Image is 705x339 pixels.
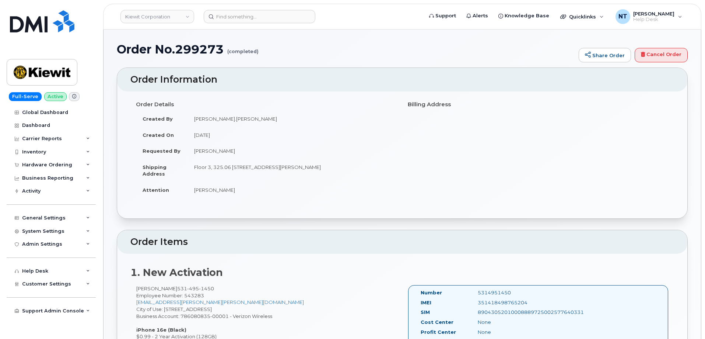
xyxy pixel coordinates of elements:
[177,286,214,291] span: 531
[117,43,575,56] h1: Order No.299273
[136,293,204,298] span: Employee Number: 543283
[472,309,553,316] div: 89043052010008889725002577640331
[187,159,397,182] td: Floor 3, 325.06 [STREET_ADDRESS][PERSON_NAME]
[472,319,553,326] div: None
[187,111,397,127] td: [PERSON_NAME].[PERSON_NAME]
[136,327,186,333] strong: iPhone 16e (Black)
[227,43,259,54] small: (completed)
[130,266,223,279] strong: 1. New Activation
[472,299,553,306] div: 351418498765204
[408,101,669,108] h4: Billing Address
[421,309,430,316] label: SIM
[421,289,442,296] label: Number
[143,132,174,138] strong: Created On
[143,116,173,122] strong: Created By
[143,148,180,154] strong: Requested By
[187,182,397,198] td: [PERSON_NAME]
[130,237,674,247] h2: Order Items
[187,143,397,159] td: [PERSON_NAME]
[136,101,397,108] h4: Order Details
[421,299,431,306] label: IMEI
[187,127,397,143] td: [DATE]
[472,289,553,296] div: 5314951450
[187,286,199,291] span: 495
[421,329,456,336] label: Profit Center
[472,329,553,336] div: None
[136,299,304,305] a: [EMAIL_ADDRESS][PERSON_NAME][PERSON_NAME][DOMAIN_NAME]
[579,48,631,63] a: Share Order
[199,286,214,291] span: 1450
[421,319,453,326] label: Cost Center
[635,48,688,63] a: Cancel Order
[143,187,169,193] strong: Attention
[130,75,674,85] h2: Order Information
[143,164,166,177] strong: Shipping Address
